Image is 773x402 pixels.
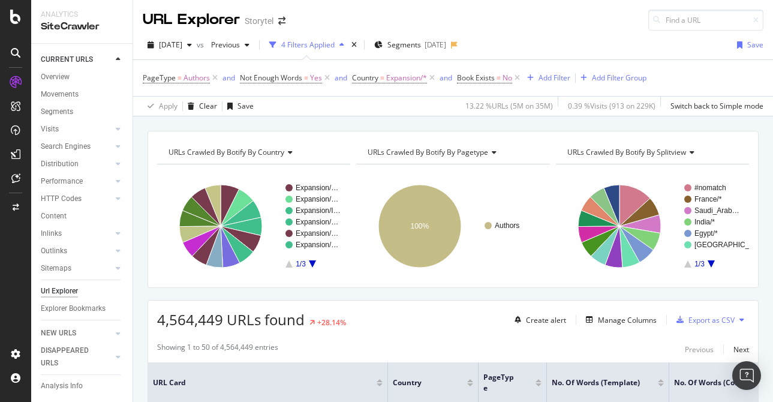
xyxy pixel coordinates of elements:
[41,262,71,275] div: Sitemaps
[41,175,112,188] a: Performance
[670,101,763,111] div: Switch back to Simple mode
[576,71,646,85] button: Add Filter Group
[387,40,421,50] span: Segments
[41,285,124,298] a: Url Explorer
[672,310,735,329] button: Export as CSV
[393,377,449,388] span: Country
[222,97,254,116] button: Save
[666,97,763,116] button: Switch back to Simple mode
[440,72,452,83] button: and
[592,73,646,83] div: Add Filter Group
[365,143,539,162] h4: URLs Crawled By Botify By pagetype
[335,73,347,83] div: and
[694,195,722,203] text: France/*
[41,123,112,136] a: Visits
[184,70,210,86] span: Authors
[694,206,739,215] text: Saudi_Arab…
[143,73,176,83] span: PageType
[747,40,763,50] div: Save
[178,73,182,83] span: =
[197,40,206,50] span: vs
[41,327,112,340] a: NEW URLS
[41,71,124,83] a: Overview
[310,70,322,86] span: Yes
[41,302,106,315] div: Explorer Bookmarks
[143,35,197,55] button: [DATE]
[386,70,427,86] span: Expansion/*
[526,315,566,325] div: Create alert
[41,344,112,370] a: DISAPPEARED URLS
[296,218,338,226] text: Expansion/…
[457,73,495,83] span: Book Exists
[41,327,76,340] div: NEW URLS
[41,380,83,392] div: Analysis Info
[41,262,112,275] a: Sitemaps
[206,35,254,55] button: Previous
[264,35,349,55] button: 4 Filters Applied
[694,184,726,192] text: #nomatch
[169,147,284,157] span: URLs Crawled By Botify By country
[159,40,182,50] span: 2024 Apr. 24th
[41,53,93,66] div: CURRENT URLS
[157,310,305,329] span: 4,564,449 URLs found
[41,285,78,298] div: Url Explorer
[41,245,67,257] div: Outlinks
[296,241,338,249] text: Expansion/…
[41,210,124,223] a: Content
[41,140,112,153] a: Search Engines
[206,40,240,50] span: Previous
[159,101,178,111] div: Apply
[296,195,338,203] text: Expansion/…
[41,227,112,240] a: Inlinks
[565,143,738,162] h4: URLs Crawled By Botify By splitview
[380,73,384,83] span: =
[349,39,359,51] div: times
[732,35,763,55] button: Save
[41,380,124,392] a: Analysis Info
[368,147,488,157] span: URLs Crawled By Botify By pagetype
[41,88,124,101] a: Movements
[41,140,91,153] div: Search Engines
[356,174,549,278] div: A chart.
[41,88,79,101] div: Movements
[41,123,59,136] div: Visits
[245,15,273,27] div: Storytel
[335,72,347,83] button: and
[157,174,350,278] svg: A chart.
[694,229,718,238] text: Egypt/*
[568,101,655,111] div: 0.39 % Visits ( 913 on 229K )
[522,71,570,85] button: Add Filter
[199,101,217,111] div: Clear
[552,377,640,388] span: No. of Words (Template)
[41,175,83,188] div: Performance
[281,40,335,50] div: 4 Filters Applied
[539,73,570,83] div: Add Filter
[222,73,235,83] div: and
[296,206,341,215] text: Expansion/I…
[41,193,112,205] a: HTTP Codes
[296,229,338,238] text: Expansion/…
[296,184,338,192] text: Expansion/…
[166,143,339,162] h4: URLs Crawled By Botify By country
[465,101,553,111] div: 13.22 % URLs ( 5M on 35M )
[556,174,749,278] svg: A chart.
[674,377,757,388] span: No. of Words (Content)
[581,313,657,327] button: Manage Columns
[732,361,761,390] div: Open Intercom Messenger
[41,302,124,315] a: Explorer Bookmarks
[41,106,73,118] div: Segments
[278,17,285,25] div: arrow-right-arrow-left
[41,158,112,170] a: Distribution
[352,73,378,83] span: Country
[685,344,714,355] div: Previous
[304,73,308,83] span: =
[733,344,749,355] div: Next
[41,227,62,240] div: Inlinks
[157,342,278,356] div: Showing 1 to 50 of 4,564,449 entries
[685,342,714,356] button: Previous
[648,10,763,31] input: Find a URL
[495,221,519,230] text: Authors
[688,315,735,325] div: Export as CSV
